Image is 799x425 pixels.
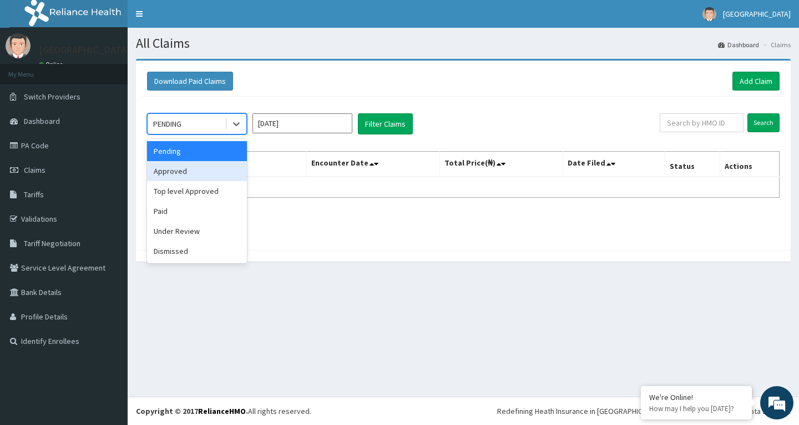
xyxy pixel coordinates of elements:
[147,201,247,221] div: Paid
[252,113,352,133] input: Select Month and Year
[306,152,439,177] th: Encounter Date
[147,181,247,201] div: Top level Approved
[723,9,791,19] span: [GEOGRAPHIC_DATA]
[665,152,720,177] th: Status
[39,61,65,68] a: Online
[732,72,780,91] a: Add Claim
[147,241,247,261] div: Dismissed
[649,404,744,413] p: How may I help you today?
[153,118,181,129] div: PENDING
[24,238,80,248] span: Tariff Negotiation
[136,36,791,51] h1: All Claims
[660,113,744,132] input: Search by HMO ID
[24,92,80,102] span: Switch Providers
[497,406,791,417] div: Redefining Heath Insurance in [GEOGRAPHIC_DATA] using Telemedicine and Data Science!
[24,189,44,199] span: Tariffs
[147,72,233,91] button: Download Paid Claims
[720,152,779,177] th: Actions
[147,141,247,161] div: Pending
[136,406,248,416] strong: Copyright © 2017 .
[439,152,563,177] th: Total Price(₦)
[147,221,247,241] div: Under Review
[24,116,60,126] span: Dashboard
[649,392,744,402] div: We're Online!
[358,113,413,134] button: Filter Claims
[147,161,247,181] div: Approved
[563,152,665,177] th: Date Filed
[747,113,780,132] input: Search
[718,40,759,49] a: Dashboard
[702,7,716,21] img: User Image
[39,45,130,55] p: [GEOGRAPHIC_DATA]
[6,33,31,58] img: User Image
[24,165,45,175] span: Claims
[198,406,246,416] a: RelianceHMO
[128,397,799,425] footer: All rights reserved.
[760,40,791,49] li: Claims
